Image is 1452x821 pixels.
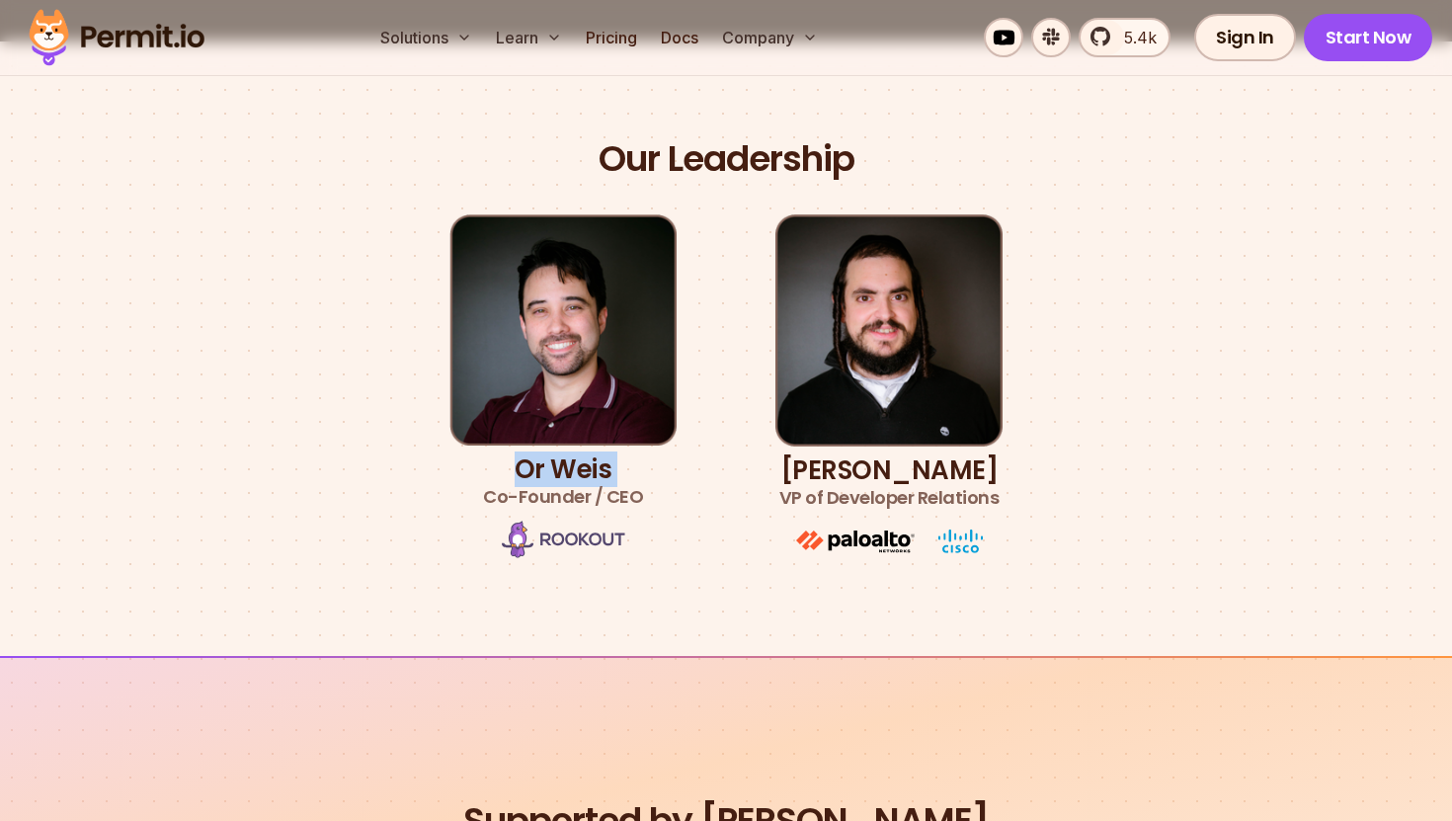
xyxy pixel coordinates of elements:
[779,456,1000,512] h3: [PERSON_NAME]
[1112,26,1157,49] span: 5.4k
[20,4,213,71] img: Permit logo
[796,531,915,553] img: paloalto
[779,484,1000,512] span: VP of Developer Relations
[502,521,625,558] img: Rookout
[488,18,570,57] button: Learn
[1079,18,1170,57] a: 5.4k
[483,455,643,511] h3: Or Weis
[599,136,854,183] h2: Our Leadership
[775,214,1003,447] img: Gabriel L. Manor | VP of Developer Relations, GTM
[1304,14,1433,61] a: Start Now
[938,530,983,553] img: cisco
[1194,14,1296,61] a: Sign In
[449,214,677,446] img: Or Weis | Co-Founder / CEO
[714,18,826,57] button: Company
[372,18,480,57] button: Solutions
[653,18,706,57] a: Docs
[483,483,643,511] span: Co-Founder / CEO
[578,18,645,57] a: Pricing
